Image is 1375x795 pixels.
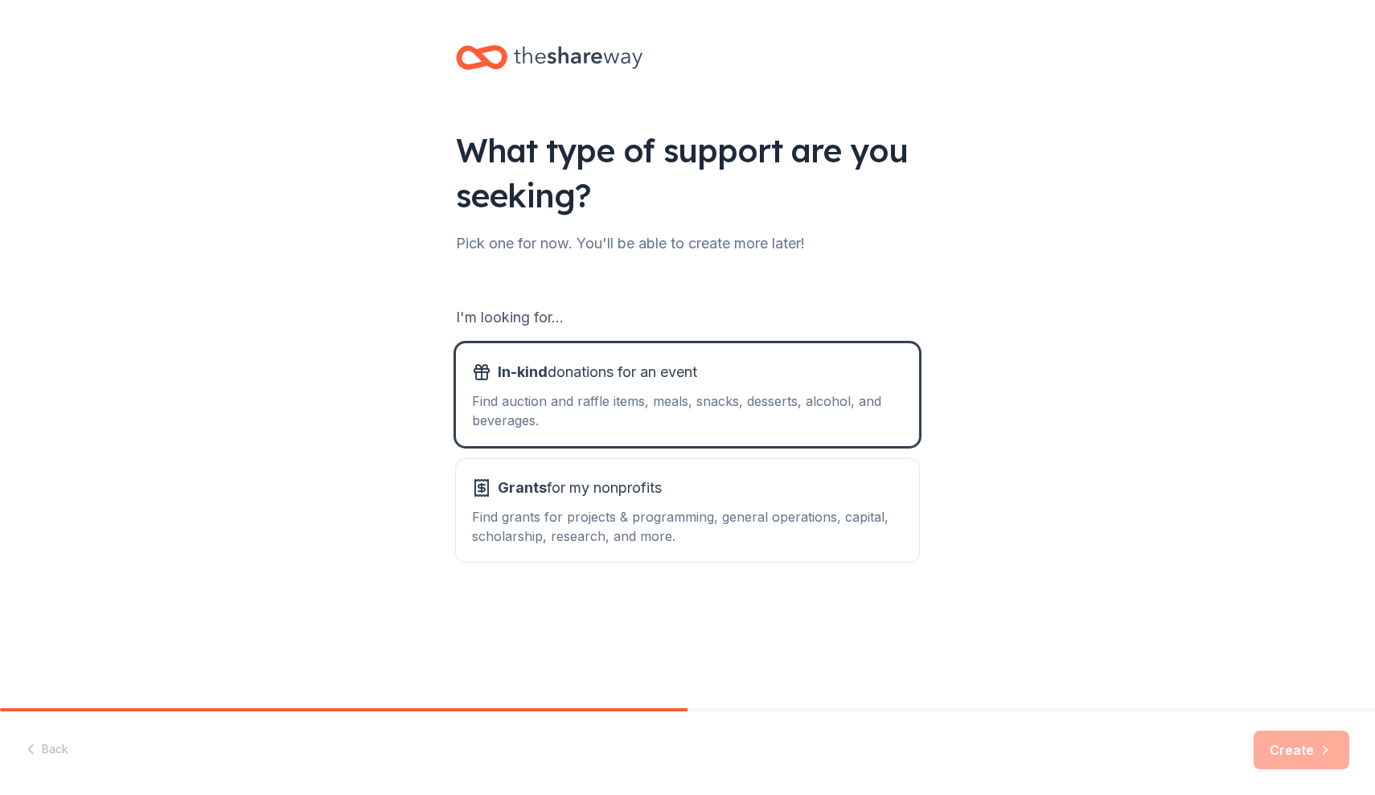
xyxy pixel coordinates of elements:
[498,363,548,380] span: In-kind
[472,391,903,430] div: Find auction and raffle items, meals, snacks, desserts, alcohol, and beverages.
[456,305,919,330] div: I'm looking for...
[472,507,903,546] div: Find grants for projects & programming, general operations, capital, scholarship, research, and m...
[498,359,697,385] span: donations for an event
[456,343,919,446] button: In-kinddonations for an eventFind auction and raffle items, meals, snacks, desserts, alcohol, and...
[456,128,919,218] div: What type of support are you seeking?
[498,475,662,501] span: for my nonprofits
[456,459,919,562] button: Grantsfor my nonprofitsFind grants for projects & programming, general operations, capital, schol...
[498,479,547,496] span: Grants
[456,231,919,256] div: Pick one for now. You'll be able to create more later!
